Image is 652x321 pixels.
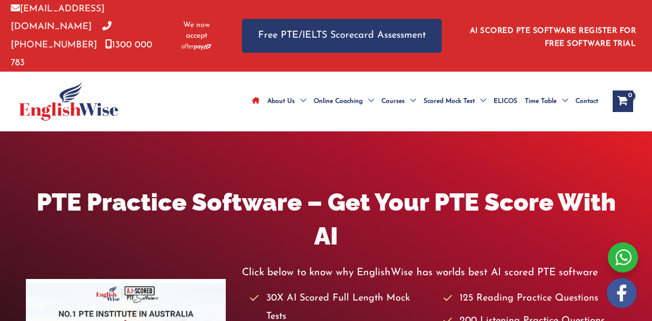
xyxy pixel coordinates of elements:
span: ELICOS [494,82,517,120]
a: View Shopping Cart, empty [613,90,633,112]
span: We now accept [178,20,215,41]
a: AI SCORED PTE SOFTWARE REGISTER FOR FREE SOFTWARE TRIAL [470,27,636,48]
nav: Site Navigation: Main Menu [248,82,602,120]
a: [EMAIL_ADDRESS][DOMAIN_NAME] [11,4,105,31]
span: Contact [575,82,598,120]
h1: PTE Practice Software – Get Your PTE Score With AI [26,185,626,253]
img: white-facebook.png [607,278,637,308]
span: Courses [382,82,405,120]
a: ELICOS [490,82,521,120]
span: Scored Mock Test [424,82,475,120]
a: About UsMenu Toggle [263,82,310,120]
a: Online CoachingMenu Toggle [310,82,378,120]
span: Menu Toggle [405,82,416,120]
span: Menu Toggle [475,82,486,120]
a: CoursesMenu Toggle [378,82,420,120]
img: Afterpay-Logo [182,44,211,50]
a: 1300 000 783 [11,40,152,67]
a: Free PTE/IELTS Scorecard Assessment [242,19,442,53]
a: Scored Mock TestMenu Toggle [420,82,490,120]
a: [PHONE_NUMBER] [11,22,112,49]
span: Menu Toggle [363,82,374,120]
a: Time TableMenu Toggle [521,82,572,120]
span: Menu Toggle [295,82,306,120]
p: Click below to know why EnglishWise has worlds best AI scored PTE software [242,264,626,282]
span: Menu Toggle [557,82,568,120]
span: About Us [267,82,295,120]
li: 125 Reading Practice Questions [443,290,626,308]
span: Online Coaching [314,82,363,120]
img: cropped-ew-logo [19,82,119,121]
aside: Header Widget 1 [463,18,641,53]
a: Contact [572,82,602,120]
span: Time Table [525,82,557,120]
